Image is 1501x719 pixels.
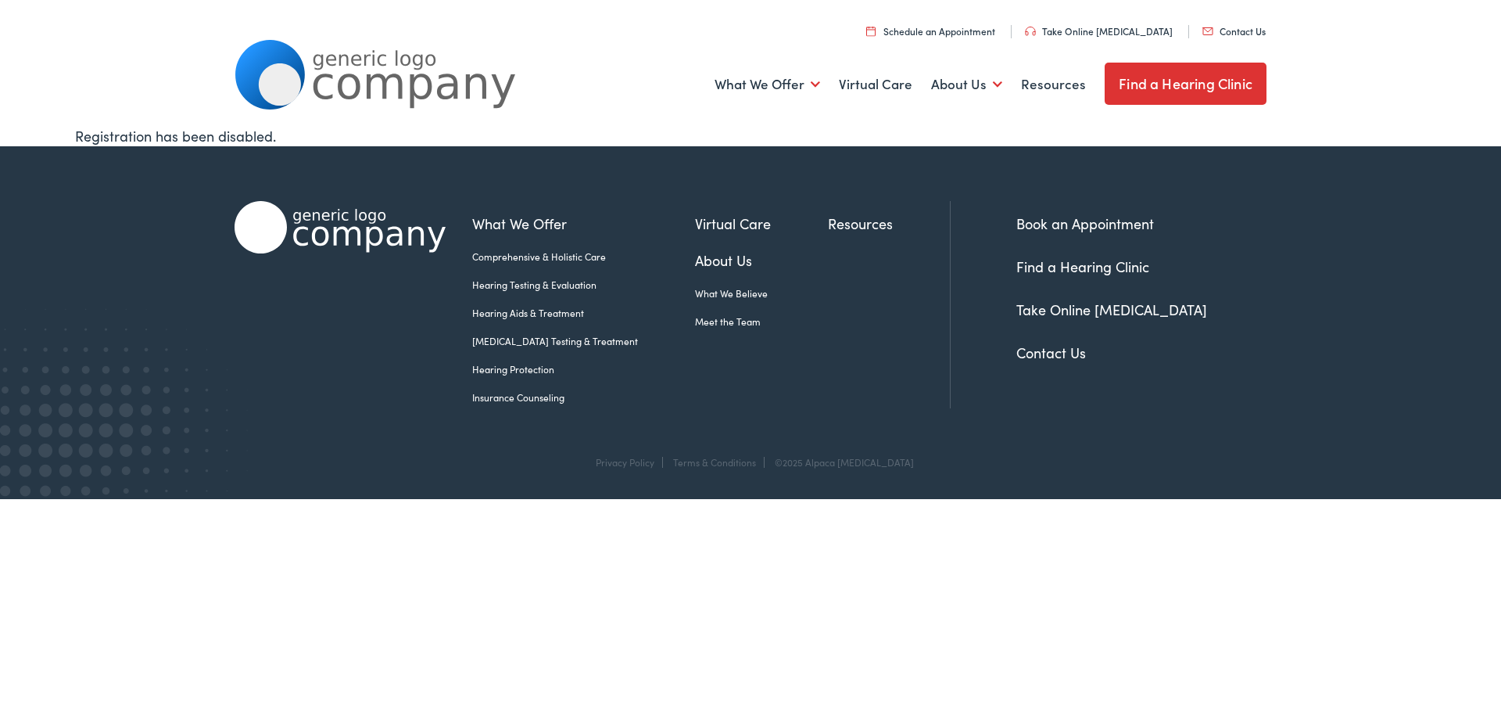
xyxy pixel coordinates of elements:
[767,457,914,468] div: ©2025 Alpaca [MEDICAL_DATA]
[1016,343,1086,362] a: Contact Us
[1202,27,1213,35] img: utility icon
[472,213,695,234] a: What We Offer
[596,455,654,469] a: Privacy Policy
[1105,63,1266,105] a: Find a Hearing Clinic
[1016,214,1154,233] a: Book an Appointment
[931,56,1002,113] a: About Us
[1202,24,1266,38] a: Contact Us
[235,201,446,253] img: Alpaca Audiology
[695,213,828,234] a: Virtual Care
[472,306,695,320] a: Hearing Aids & Treatment
[715,56,820,113] a: What We Offer
[695,286,828,300] a: What We Believe
[839,56,912,113] a: Virtual Care
[472,278,695,292] a: Hearing Testing & Evaluation
[1025,24,1173,38] a: Take Online [MEDICAL_DATA]
[1016,257,1149,276] a: Find a Hearing Clinic
[866,26,876,36] img: utility icon
[472,334,695,348] a: [MEDICAL_DATA] Testing & Treatment
[1025,27,1036,36] img: utility icon
[828,213,950,234] a: Resources
[673,455,756,469] a: Terms & Conditions
[472,362,695,376] a: Hearing Protection
[472,390,695,404] a: Insurance Counseling
[866,24,995,38] a: Schedule an Appointment
[472,250,695,264] a: Comprehensive & Holistic Care
[695,250,828,271] a: About Us
[695,315,828,329] a: Meet the Team
[1021,56,1086,113] a: Resources
[1016,300,1207,319] a: Take Online [MEDICAL_DATA]
[75,125,1426,146] div: Registration has been disabled.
